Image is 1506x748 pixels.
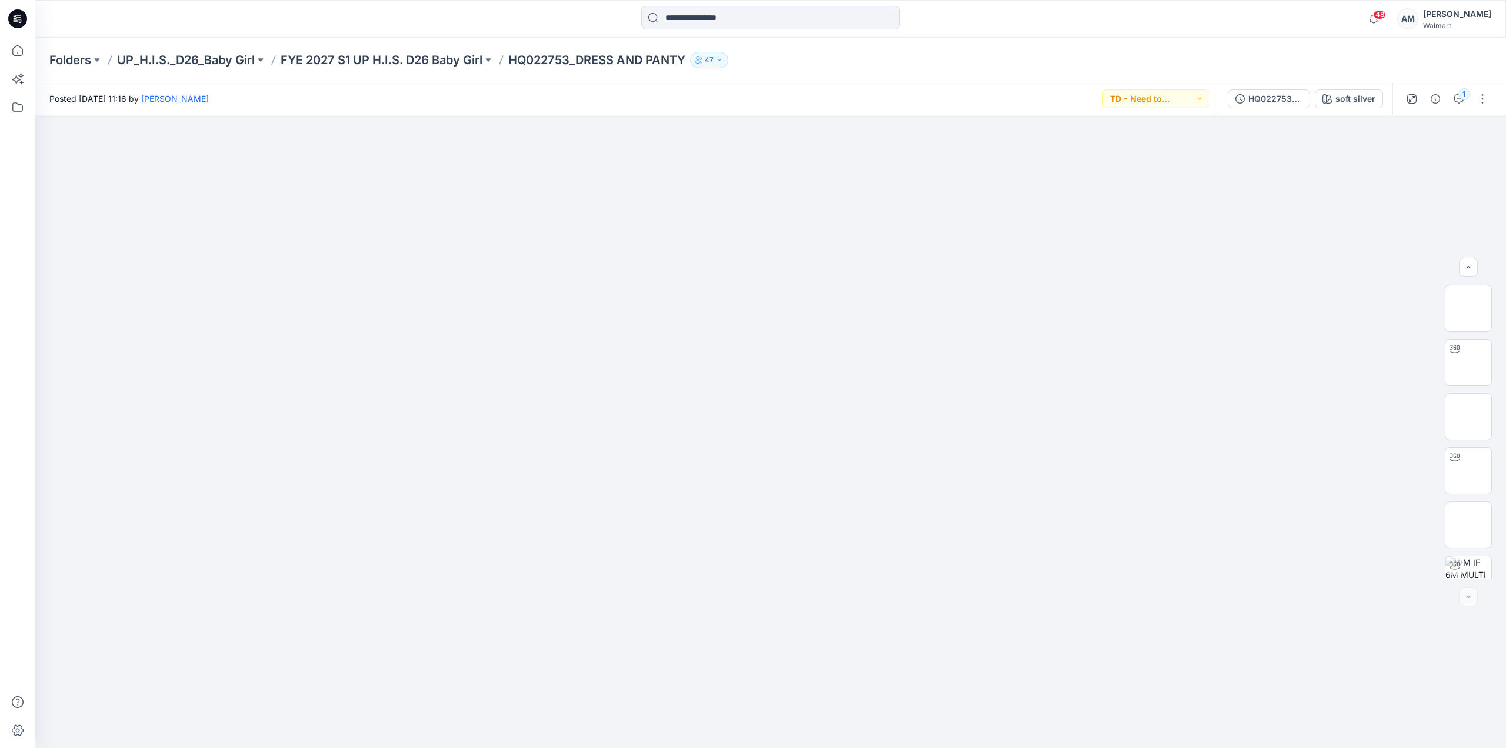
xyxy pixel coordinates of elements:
[117,52,255,68] a: UP_H.I.S._D26_Baby Girl
[1373,10,1386,19] span: 48
[1423,21,1491,30] div: Walmart
[1445,556,1491,602] img: WM IF 6M MULTI PC-ALL Turntable with Avatar
[1335,92,1375,105] div: soft silver
[1450,89,1468,108] button: 1
[281,52,482,68] a: FYE 2027 S1 UP H.I.S. D26 Baby Girl
[1315,89,1383,108] button: soft silver
[690,52,728,68] button: 47
[49,92,209,105] span: Posted [DATE] 11:16 by
[1426,89,1445,108] button: Details
[1248,92,1302,105] div: HQ022753_DRESS AND PANTY
[141,94,209,104] a: [PERSON_NAME]
[1228,89,1310,108] button: HQ022753_DRESS AND PANTY
[1423,7,1491,21] div: [PERSON_NAME]
[1397,8,1418,29] div: AM
[49,52,91,68] a: Folders
[508,52,685,68] p: HQ022753_DRESS AND PANTY
[381,45,1160,748] img: eyJhbGciOiJIUzI1NiIsImtpZCI6IjAiLCJzbHQiOiJzZXMiLCJ0eXAiOiJKV1QifQ.eyJkYXRhIjp7InR5cGUiOiJzdG9yYW...
[1458,88,1470,100] div: 1
[705,54,714,67] p: 47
